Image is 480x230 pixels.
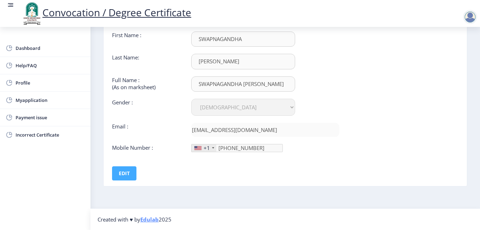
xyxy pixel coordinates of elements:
[16,131,85,139] span: Incorrect Certificate
[107,123,186,137] div: Email :
[204,144,210,151] div: +1
[16,44,85,52] span: Dashboard
[21,1,42,25] img: logo
[16,79,85,87] span: Profile
[98,216,171,223] span: Created with ♥ by 2025
[16,113,85,122] span: Payment issue
[16,61,85,70] span: Help/FAQ
[21,6,191,19] a: Convocation / Degree Certificate
[192,144,216,152] div: United States: +1
[107,31,186,47] div: First Name :
[112,166,136,180] button: Edit
[107,99,186,116] div: Gender :
[16,96,85,104] span: Myapplication
[140,216,159,223] a: Edulab
[107,144,186,152] div: Mobile Number :
[107,54,186,69] div: Last Name:
[191,144,283,152] input: Mobile No
[107,76,186,92] div: Full Name : (As on marksheet)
